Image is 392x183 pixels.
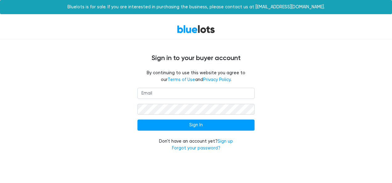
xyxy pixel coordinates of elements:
a: Forgot your password? [172,145,220,151]
input: Email [137,88,255,99]
div: Don't have an account yet? [137,138,255,151]
a: BlueLots [177,25,215,34]
h4: Sign in to your buyer account [11,54,381,62]
a: Sign up [218,139,233,144]
a: Privacy Policy [203,77,231,82]
input: Sign In [137,120,255,131]
a: Terms of Use [168,77,195,82]
fieldset: By continuing to use this website you agree to our and . [137,70,255,83]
